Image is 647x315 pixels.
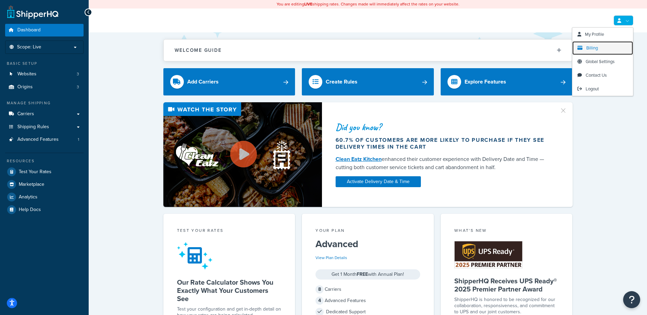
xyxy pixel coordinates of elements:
a: Global Settings [572,55,633,69]
span: 4 [315,297,324,305]
h5: Our Rate Calculator Shows You Exactly What Your Customers See [177,278,282,303]
a: My Profile [572,28,633,41]
a: Create Rules [302,68,434,95]
a: Clean Eatz Kitchen [336,155,382,163]
li: Advanced Features [5,133,84,146]
span: Websites [17,71,36,77]
span: My Profile [585,31,604,37]
div: 60.7% of customers are more likely to purchase if they see delivery times in the cart [336,137,551,150]
div: Basic Setup [5,61,84,66]
span: Test Your Rates [19,169,52,175]
div: Carriers [315,285,420,294]
span: Billing [586,45,598,51]
a: Dashboard [5,24,84,36]
button: Welcome Guide [164,40,572,61]
div: Manage Shipping [5,100,84,106]
div: Explore Features [465,77,506,87]
span: Global Settings [586,58,615,65]
span: 8 [315,285,324,294]
a: Explore Features [441,68,573,95]
a: Analytics [5,191,84,203]
a: Add Carriers [163,68,295,95]
li: Websites [5,68,84,80]
a: Logout [572,82,633,96]
span: Help Docs [19,207,41,213]
span: Carriers [17,111,34,117]
a: Advanced Features1 [5,133,84,146]
a: Billing [572,41,633,55]
span: 1 [78,137,79,142]
div: enhanced their customer experience with Delivery Date and Time — cutting both customer service ti... [336,155,551,171]
a: Test Your Rates [5,166,84,178]
div: Test your rates [177,227,282,235]
img: Video thumbnail [163,102,322,207]
span: Advanced Features [17,137,59,142]
span: Contact Us [586,72,607,78]
div: Advanced Features [315,296,420,305]
span: Logout [586,86,599,92]
div: Get 1 Month with Annual Plan! [315,269,420,280]
div: Resources [5,158,84,164]
a: View Plan Details [315,255,347,261]
span: Origins [17,84,33,90]
span: Analytics [19,194,38,200]
span: Shipping Rules [17,124,49,130]
a: Marketplace [5,178,84,191]
span: 3 [77,84,79,90]
a: Carriers [5,108,84,120]
a: Websites3 [5,68,84,80]
a: Origins3 [5,81,84,93]
button: Open Resource Center [623,291,640,308]
a: Activate Delivery Date & Time [336,176,421,187]
p: ShipperHQ is honored to be recognized for our collaboration, responsiveness, and commitment to UP... [454,297,559,315]
h5: ShipperHQ Receives UPS Ready® 2025 Premier Partner Award [454,277,559,293]
a: Help Docs [5,204,84,216]
span: 3 [77,71,79,77]
h2: Welcome Guide [175,48,222,53]
strong: FREE [357,271,368,278]
div: Your Plan [315,227,420,235]
span: Scope: Live [17,44,41,50]
h5: Advanced [315,239,420,250]
a: Shipping Rules [5,121,84,133]
li: Origins [5,81,84,93]
div: Did you know? [336,122,551,132]
div: Create Rules [326,77,357,87]
div: Add Carriers [187,77,219,87]
span: Dashboard [17,27,41,33]
b: LIVE [304,1,312,7]
div: What's New [454,227,559,235]
a: Contact Us [572,69,633,82]
span: Marketplace [19,182,44,187]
